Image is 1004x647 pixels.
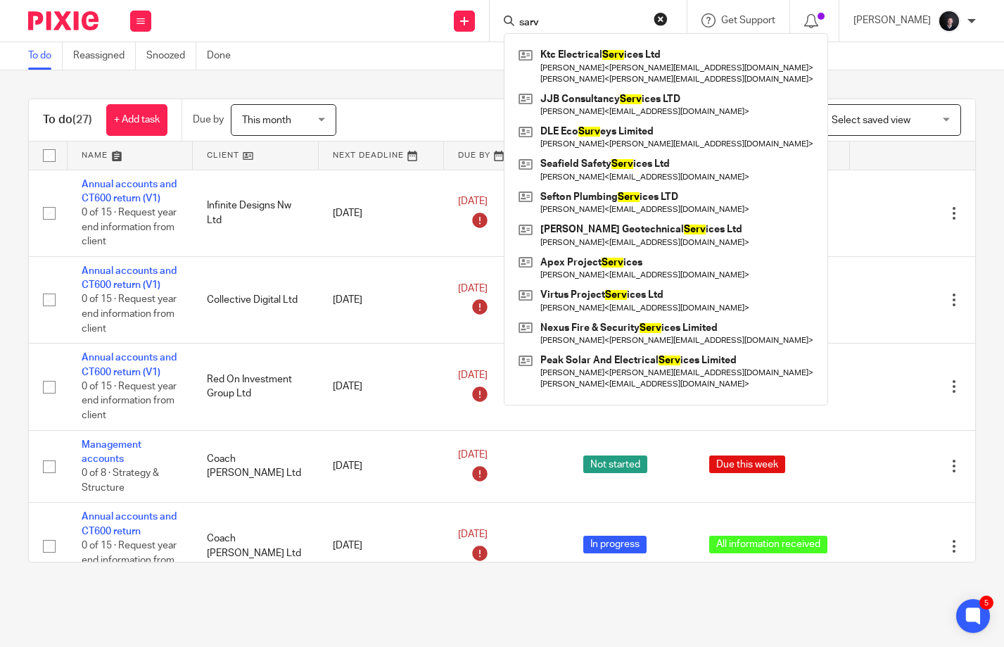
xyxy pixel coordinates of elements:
span: This month [242,115,291,125]
a: Reassigned [73,42,136,70]
span: 0 of 15 · Request year end information from client [82,382,177,420]
p: Due by [193,113,224,127]
span: Due this week [709,456,785,473]
td: Collective Digital Ltd [193,256,318,343]
span: Get Support [721,15,775,25]
a: Management accounts [82,440,141,464]
button: Clear [654,12,668,26]
span: [DATE] [458,529,488,539]
td: Coach [PERSON_NAME] Ltd [193,503,318,589]
span: Not started [583,456,647,473]
a: Annual accounts and CT600 return [82,512,177,536]
div: 5 [979,596,993,610]
img: Pixie [28,11,99,30]
a: Annual accounts and CT600 return (V1) [82,180,177,203]
span: 0 of 15 · Request year end information from client [82,541,177,579]
span: [DATE] [458,197,488,207]
td: [DATE] [319,344,444,430]
td: [DATE] [319,430,444,503]
span: 0 of 8 · Strategy & Structure [82,468,159,493]
td: Infinite Designs Nw Ltd [193,170,318,256]
span: 0 of 15 · Request year end information from client [82,295,177,334]
td: Coach [PERSON_NAME] Ltd [193,430,318,503]
span: 0 of 15 · Request year end information from client [82,208,177,246]
td: [DATE] [319,170,444,256]
span: All information received [709,536,827,553]
span: [DATE] [458,370,488,380]
td: Red On Investment Group Ltd [193,344,318,430]
input: Search [518,17,644,30]
span: [DATE] [458,450,488,460]
span: (27) [72,114,92,125]
a: + Add task [106,104,167,136]
h1: To do [43,113,92,127]
span: Select saved view [832,115,910,125]
img: 455A2509.jpg [938,10,960,32]
td: [DATE] [319,503,444,589]
span: [DATE] [458,284,488,294]
p: [PERSON_NAME] [853,13,931,27]
a: Annual accounts and CT600 return (V1) [82,266,177,290]
a: Annual accounts and CT600 return (V1) [82,353,177,377]
td: [DATE] [319,256,444,343]
a: To do [28,42,63,70]
a: Done [207,42,241,70]
a: Snoozed [146,42,196,70]
span: In progress [583,536,647,553]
